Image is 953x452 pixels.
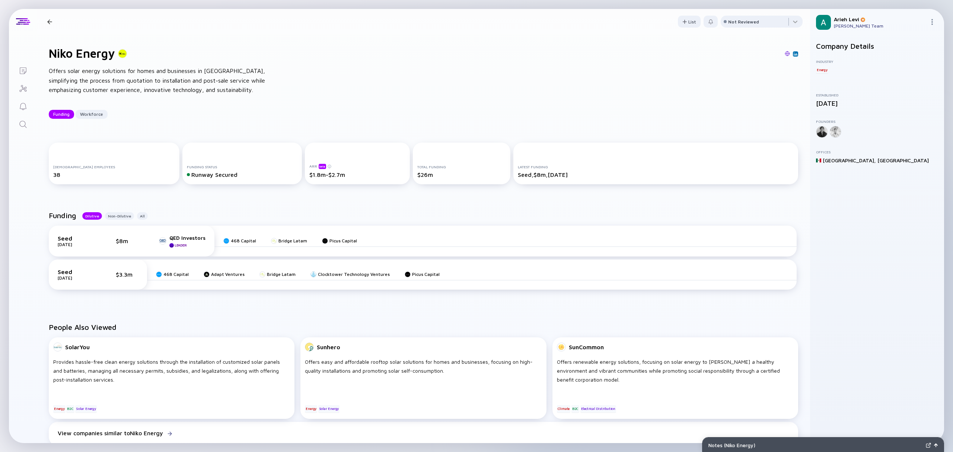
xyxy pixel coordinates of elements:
[58,430,163,436] div: View companies similar to Niko Energy
[926,443,931,448] img: Expand Notes
[557,357,794,393] div: Offers renewable energy solutions, focusing on solar energy to [PERSON_NAME] a healthy environmen...
[816,150,938,154] div: Offices
[49,323,798,331] h2: People Also Viewed
[49,211,76,220] h2: Funding
[169,235,205,241] div: QED Investors
[9,97,37,115] a: Reminders
[322,238,357,243] a: Picus Capital
[816,99,938,107] div: [DATE]
[49,46,115,60] h1: Niko Energy
[187,165,297,169] div: Funding Status
[518,171,794,178] div: Seed, $8m, [DATE]
[58,242,95,247] div: [DATE]
[552,337,798,422] a: SunCommonOffers renewable energy solutions, focusing on solar energy to [PERSON_NAME] a healthy e...
[569,344,604,350] div: SunCommon
[571,405,579,413] div: B2C
[116,271,138,278] div: $3.3m
[66,405,74,413] div: B2C
[204,271,245,277] a: Adapt Ventures
[580,405,616,413] div: Electrical Distribution
[728,19,759,25] div: Not Reviewed
[49,110,74,119] button: Funding
[678,16,701,28] button: List
[65,344,90,350] div: SolarYou
[708,442,923,448] div: Notes ( Niko Energy )
[785,51,790,56] img: Niko Energy Website
[518,165,794,169] div: Latest Funding
[319,164,326,169] div: beta
[259,271,296,277] a: Bridge Latam
[9,115,37,133] a: Search
[76,110,108,119] button: Workforce
[53,405,66,413] div: Energy
[9,61,37,79] a: Lists
[305,357,542,393] div: Offers easy and affordable rooftop solar solutions for homes and businesses, focusing on high-qua...
[105,212,134,220] button: Non-Dilutive
[816,158,821,163] img: Mexico Flag
[834,23,926,29] div: [PERSON_NAME] Team
[877,157,929,163] div: [GEOGRAPHIC_DATA]
[929,19,935,25] img: Menu
[405,271,440,277] a: Picus Capital
[309,163,405,169] div: ARR
[310,271,390,277] a: Clocktower Technology Ventures
[816,15,831,30] img: Arieh Profile Picture
[317,344,340,350] div: Sunhero
[271,238,307,243] a: Bridge Latam
[75,405,97,413] div: Solar Energy
[557,405,571,413] div: Climate
[318,271,390,277] div: Clocktower Technology Ventures
[417,165,506,169] div: Total Funding
[318,405,340,413] div: Solar Energy
[58,275,95,281] div: [DATE]
[53,357,290,393] div: Provides hassle-free clean energy solutions through the installation of customized solar panels a...
[137,212,148,220] button: All
[816,59,938,64] div: Industry
[49,108,74,120] div: Funding
[305,405,317,413] div: Energy
[794,52,797,56] img: Niko Energy Linkedin Page
[175,243,187,247] div: Leader
[412,271,440,277] div: Picus Capital
[417,171,506,178] div: $26m
[267,271,296,277] div: Bridge Latam
[159,235,205,248] a: QED InvestorsLeader
[53,171,175,178] div: 38
[329,238,357,243] div: Picus Capital
[816,66,828,73] div: Energy
[116,238,138,244] div: $8m
[211,271,245,277] div: Adapt Ventures
[934,443,938,447] img: Open Notes
[76,108,108,120] div: Workforce
[816,93,938,97] div: Established
[231,238,256,243] div: 468 Capital
[834,16,926,22] div: Arieh Levi
[187,171,297,178] div: Runway Secured
[309,171,405,178] div: $1.8m-$2.7m
[49,66,287,95] div: Offers solar energy solutions for homes and businesses in [GEOGRAPHIC_DATA], simplifying the proc...
[58,235,95,242] div: Seed
[300,337,546,422] a: SunheroOffers easy and affordable rooftop solar solutions for homes and businesses, focusing on h...
[816,119,938,124] div: Founders
[816,42,938,50] h2: Company Details
[49,337,294,422] a: SolarYouProvides hassle-free clean energy solutions through the installation of customized solar ...
[163,271,189,277] div: 468 Capital
[156,271,189,277] a: 468 Capital
[53,165,175,169] div: [DEMOGRAPHIC_DATA] Employees
[58,268,95,275] div: Seed
[823,157,876,163] div: [GEOGRAPHIC_DATA] ,
[82,212,102,220] button: Dilutive
[9,79,37,97] a: Investor Map
[223,238,256,243] a: 468 Capital
[278,238,307,243] div: Bridge Latam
